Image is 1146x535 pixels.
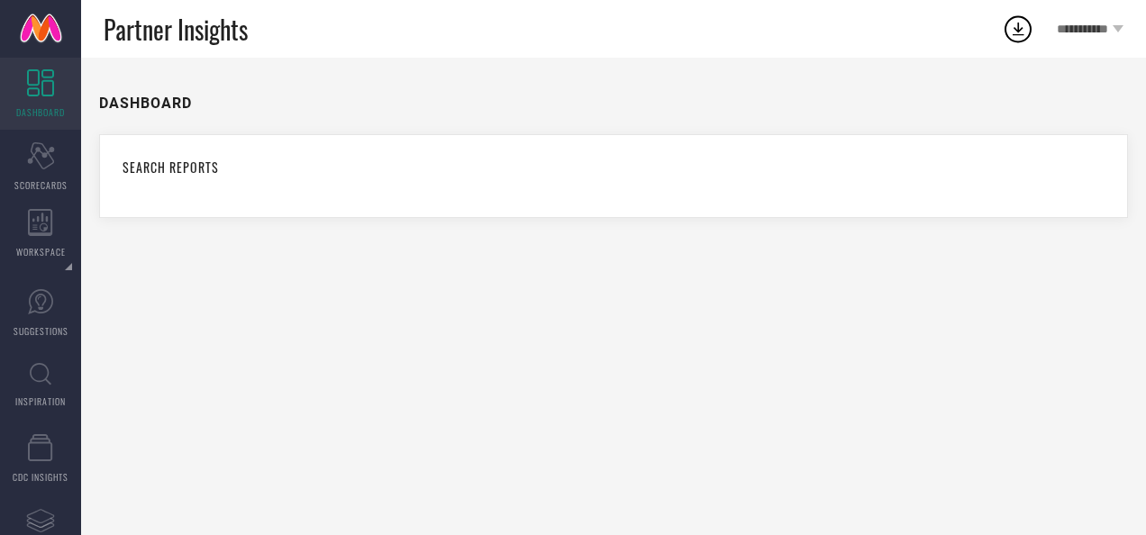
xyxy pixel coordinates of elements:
span: Partner Insights [104,11,248,48]
span: DASHBOARD [16,105,65,119]
h1: SEARCH REPORTS [123,158,1105,177]
h1: DASHBOARD [99,95,192,112]
span: SUGGESTIONS [14,324,68,338]
span: INSPIRATION [15,394,66,408]
span: WORKSPACE [16,245,66,258]
div: Open download list [1002,13,1034,45]
span: SCORECARDS [14,178,68,192]
span: CDC INSIGHTS [13,470,68,484]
